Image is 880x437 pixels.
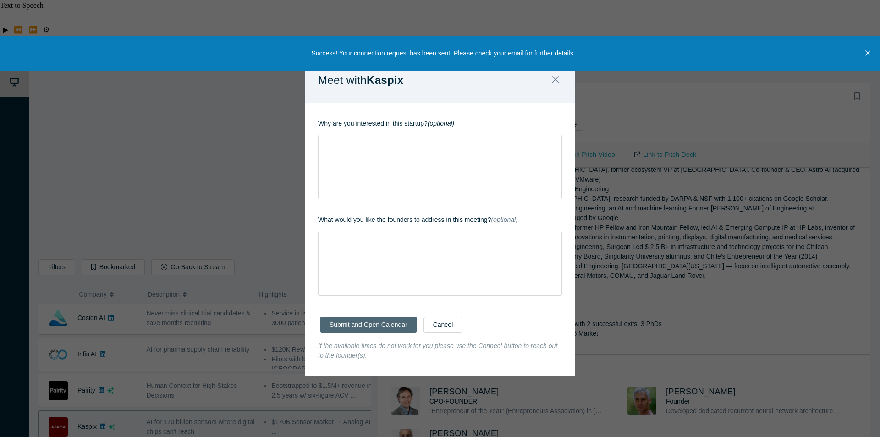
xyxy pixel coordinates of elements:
[318,232,562,296] div: rdw-wrapper
[862,36,874,71] button: Close
[367,74,404,86] strong: Kaspix
[318,135,562,199] div: rdw-wrapper
[423,317,463,333] button: Cancel
[428,120,454,127] strong: (optional)
[318,71,404,90] p: Meet with
[305,341,575,376] div: If the available times do not work for you please use the Connect button to reach out to the foun...
[318,119,562,128] p: Why are you interested in this startup?
[324,235,556,244] div: rdw-editor
[320,317,417,333] button: Submit and Open Calendar
[311,49,575,58] p: Success! Your connection request has been sent. Please check your email for further details.
[318,215,518,225] label: What would you like the founders to address in this meeting?
[324,138,556,148] div: rdw-editor
[491,216,517,223] em: (optional)
[546,71,565,90] button: Close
